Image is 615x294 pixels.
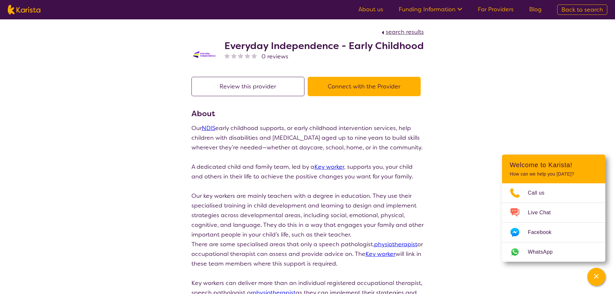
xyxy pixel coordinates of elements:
img: nonereviewstar [238,53,243,58]
span: There are some specialised areas that only a speech pathologist, or occupational therapist can as... [191,240,423,268]
a: About us [358,5,383,13]
span: Back to search [561,6,603,14]
a: physiotherapist [374,240,417,248]
span: Our early childhood supports, or early childhood intervention services, help children with disabi... [191,124,423,151]
p: How can we help you [DATE]? [510,171,598,177]
a: Key worker [314,163,344,171]
h2: Everyday Independence - Early Childhood [224,40,424,52]
img: nonereviewstar [251,53,257,58]
a: Review this provider [191,83,308,90]
span: search results [386,28,424,36]
span: Our key workers are mainly teachers with a degree in education. They use their specialised traini... [191,192,424,238]
img: nonereviewstar [231,53,237,58]
a: Funding Information [399,5,462,13]
img: nonereviewstar [245,53,250,58]
span: 0 reviews [261,52,288,61]
button: Connect with the Provider [308,77,421,96]
img: nonereviewstar [224,53,230,58]
a: Connect with the Provider [308,83,424,90]
a: Blog [529,5,542,13]
ul: Choose channel [502,183,605,262]
a: For Providers [478,5,514,13]
button: Review this provider [191,77,304,96]
div: Channel Menu [502,155,605,262]
h3: About [191,108,424,119]
a: NDIS [202,124,215,132]
span: WhatsApp [528,247,560,257]
img: kdssqoqrr0tfqzmv8ac0.png [191,49,217,60]
a: Back to search [557,5,607,15]
h2: Welcome to Karista! [510,161,598,169]
span: Live Chat [528,208,559,218]
span: A dedicated child and family team, led by a , supports you, your child and others in their life t... [191,163,413,180]
a: Key worker [365,250,395,258]
img: Karista logo [8,5,40,15]
button: Channel Menu [587,268,605,286]
span: Facebook [528,228,559,237]
a: search results [380,28,424,36]
span: Call us [528,188,552,198]
a: Web link opens in a new tab. [502,242,605,262]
